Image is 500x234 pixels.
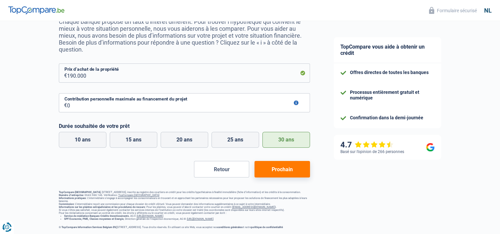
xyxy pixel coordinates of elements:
[350,115,423,121] div: Confirmation dans la demi-journée
[59,132,106,148] label: 10 ans
[64,214,129,217] strong: Service de médiation Banques-Crédits-Investissements
[194,161,249,177] button: Retour
[59,197,86,200] strong: Informations pratiques
[59,18,310,53] p: Chaque banque propose un taux d’intérêt différent. Pour trouver l’hypothèque qui convient le mieu...
[484,7,492,14] div: NL
[59,206,310,209] p: : Pour les plaintes, vous pouvez d’abord contacter votre courtier en crédit ( ).
[212,132,259,148] label: 25 ans
[350,90,435,101] div: Processus entièrement gratuit et numérique
[59,194,310,197] p: : 0643.988.146. Vérification :
[59,203,74,206] strong: Commission
[59,226,117,229] strong: © TopCompare Information Services Belgium BV,
[59,206,145,209] strong: Informations sur les plaintes extrajudiciaires et les procédures de recours
[110,132,157,148] label: 15 ans
[64,214,310,217] li: , AG II :
[64,217,310,220] li: , Direction générale de l’inspection économique, AG III :
[425,5,481,16] button: Formulaire sécurisé
[340,149,404,154] div: Basé sur l’opinion de 266 personnes
[59,63,67,83] span: €
[59,191,100,194] strong: TopCompare [GEOGRAPHIC_DATA]
[334,37,441,63] div: TopCompare vous aide à obtenir un crédit
[251,226,283,229] strong: politique de confidentialité
[137,214,163,217] a: [URL][DOMAIN_NAME]
[340,140,394,150] div: 4.7
[59,209,310,212] p: Si vous n’êtes pas satisfait, vous pouvez également contacter les services internes de l’institut...
[59,197,310,203] p: : L’intermédiaire s’engage à accompagner les consommateurs en trouvant et en approchant les parte...
[59,191,310,194] p: , [STREET_ADDRESS], inscrite au registre des courtiers en crédit pour les crédits hypothécaires à...
[161,132,208,148] label: 20 ans
[350,70,429,75] div: Offres directes de toutes les banques
[59,123,310,129] label: Durée souhaitée de votre prêt
[59,212,310,214] p: Pour les réclamations concernant un contrat de crédit, les droits y afférents ou le courtier en c...
[217,226,242,229] strong: conditions générales
[187,217,213,220] a: [URL][DOMAIN_NAME]
[118,194,159,197] a: TopCompare [GEOGRAPHIC_DATA]
[262,132,310,148] label: 30 ans
[59,194,83,197] strong: Numéro d’entreprise
[59,226,310,229] p: [STREET_ADDRESS]. Tous droits réservés. En utilisant ce site Web, vous acceptez nos et notre
[59,93,67,112] span: €
[233,206,275,209] a: [EMAIL_ADDRESS][DOMAIN_NAME]
[254,161,310,177] button: Prochain
[8,6,64,14] img: TopCompare Logo
[64,217,124,220] strong: SPF Economie, PME, Classes moyennes et Energie
[59,203,310,206] p: : L’intermédiaire reçoit une commission pour chaque dossier de crédit clôturé. Vous pouvez demand...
